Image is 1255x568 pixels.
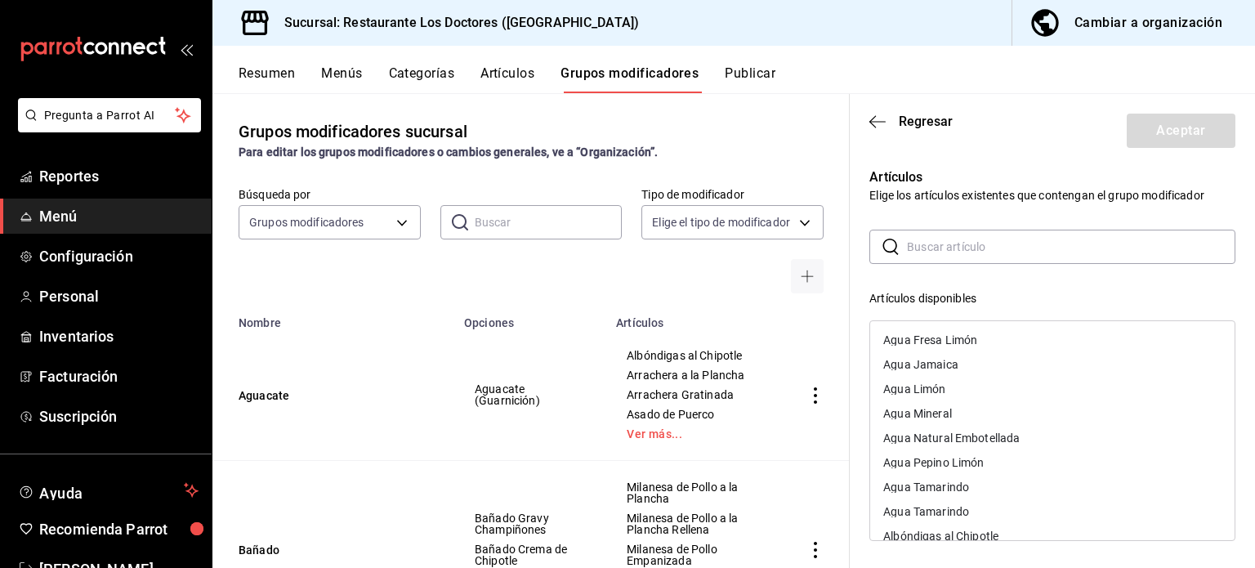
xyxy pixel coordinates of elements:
[39,165,199,187] span: Reportes
[627,369,761,381] span: Arrachera a la Plancha
[212,306,454,329] th: Nombre
[39,205,199,227] span: Menú
[627,389,761,400] span: Arrachera Gratinada
[870,475,1235,499] div: Agua Tamarindo
[480,65,534,93] button: Artículos
[907,230,1235,263] input: Buscar artículo
[239,65,295,93] button: Resumen
[475,383,586,406] span: Aguacate (Guarnición)
[725,65,775,93] button: Publicar
[180,42,193,56] button: open_drawer_menu
[899,114,953,129] span: Regresar
[870,352,1235,377] div: Agua Jamaica
[44,107,176,124] span: Pregunta a Parrot AI
[869,187,1235,203] p: Elige los artículos existentes que contengan el grupo modificador
[883,408,952,419] div: Agua Mineral
[869,290,1235,307] div: Artículos disponibles
[883,383,945,395] div: Agua Limón
[869,168,1235,187] p: Artículos
[883,481,969,493] div: Agua Tamarindo
[627,350,761,361] span: Albóndigas al Chipotle
[39,365,199,387] span: Facturación
[239,189,421,200] label: Búsqueda por
[870,426,1235,450] div: Agua Natural Embotellada
[454,306,606,329] th: Opciones
[321,65,362,93] button: Menús
[475,206,623,239] input: Buscar
[627,543,761,566] span: Milanesa de Pollo Empanizada
[249,214,364,230] span: Grupos modificadores
[239,119,467,144] div: Grupos modificadores sucursal
[627,512,761,535] span: Milanesa de Pollo a la Plancha Rellena
[883,530,998,542] div: Albóndigas al Chipotle
[807,387,824,404] button: actions
[39,285,199,307] span: Personal
[1074,11,1222,34] div: Cambiar a organización
[641,189,824,200] label: Tipo de modificador
[475,543,586,566] span: Bañado Crema de Chipotle
[870,450,1235,475] div: Agua Pepino Limón
[870,328,1235,352] div: Agua Fresa Limón
[652,214,790,230] span: Elige el tipo de modificador
[239,65,1255,93] div: navigation tabs
[239,145,658,159] strong: Para editar los grupos modificadores o cambios generales, ve a “Organización”.
[475,512,586,535] span: Bañado Gravy Champiñones
[39,405,199,427] span: Suscripción
[239,542,435,558] button: Bañado
[11,119,201,136] a: Pregunta a Parrot AI
[18,98,201,132] button: Pregunta a Parrot AI
[883,334,977,346] div: Agua Fresa Limón
[39,518,199,540] span: Recomienda Parrot
[389,65,455,93] button: Categorías
[39,325,199,347] span: Inventarios
[627,409,761,420] span: Asado de Puerco
[606,306,781,329] th: Artículos
[807,542,824,558] button: actions
[39,481,177,500] span: Ayuda
[627,428,761,440] a: Ver más...
[39,245,199,267] span: Configuración
[870,377,1235,401] div: Agua Limón
[883,506,969,517] div: Agua Tamarindo
[870,499,1235,524] div: Agua Tamarindo
[271,13,639,33] h3: Sucursal: Restaurante Los Doctores ([GEOGRAPHIC_DATA])
[561,65,699,93] button: Grupos modificadores
[870,401,1235,426] div: Agua Mineral
[883,457,984,468] div: Agua Pepino Limón
[239,387,435,404] button: Aguacate
[883,432,1020,444] div: Agua Natural Embotellada
[627,481,761,504] span: Milanesa de Pollo a la Plancha
[870,524,1235,548] div: Albóndigas al Chipotle
[869,114,953,129] button: Regresar
[883,359,958,370] div: Agua Jamaica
